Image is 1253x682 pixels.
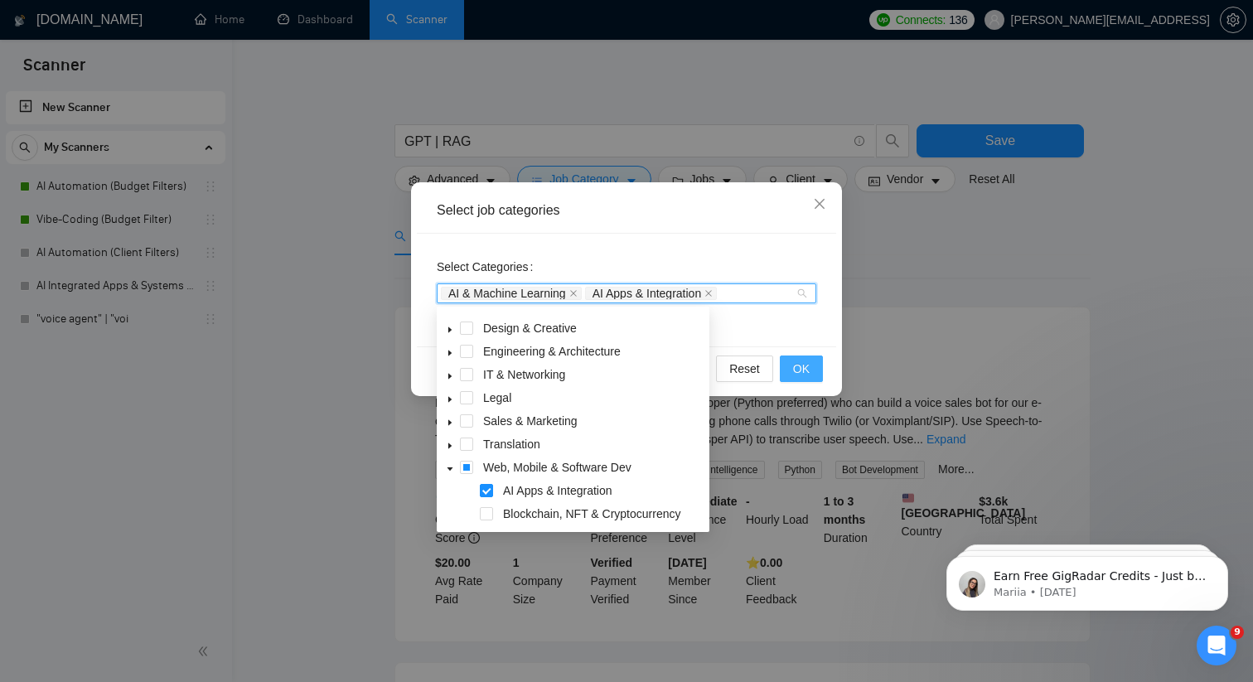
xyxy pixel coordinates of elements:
button: Reset [716,356,773,382]
span: Blockchain, NFT & Cryptocurrency [503,507,680,520]
span: close [569,289,578,297]
span: AI Apps & Integration [585,287,718,300]
span: Reset [729,360,760,378]
span: caret-down [446,395,454,404]
span: caret-down [446,326,454,334]
iframe: Intercom notifications message [922,521,1253,637]
span: caret-down [446,418,454,427]
span: close [704,289,713,297]
span: AI Apps & Integration [500,481,706,501]
span: Sales & Marketing [483,414,578,428]
input: Select Categories [720,287,723,300]
span: IT & Networking [483,368,565,381]
span: Design & Creative [480,318,706,338]
span: AI & Machine Learning [448,288,566,299]
span: AI & Machine Learning [441,287,582,300]
span: Engineering & Architecture [483,345,621,358]
span: Web, Mobile & Software Dev [483,461,631,474]
span: Legal [483,391,511,404]
label: Select Categories [437,254,539,280]
span: caret-down [446,349,454,357]
span: Blockchain, NFT & Cryptocurrency [500,504,706,524]
span: AI Apps & Integration [503,484,612,497]
iframe: Intercom live chat [1197,626,1236,665]
span: caret-down [446,442,454,450]
span: Web, Mobile & Software Dev [480,457,706,477]
span: Sales & Marketing [480,411,706,431]
span: Design & Creative [483,322,577,335]
span: OK [793,360,810,378]
span: IT & Networking [480,365,706,385]
span: 9 [1231,626,1244,639]
div: Select job categories [437,201,816,220]
span: caret-down [446,465,454,473]
span: close [813,197,826,210]
span: caret-down [446,372,454,380]
span: Translation [480,434,706,454]
span: Translation [483,438,540,451]
button: Close [797,182,842,227]
span: AI Apps & Integration [593,288,702,299]
button: OK [780,356,823,382]
span: Engineering & Architecture [480,341,706,361]
span: Legal [480,388,706,408]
